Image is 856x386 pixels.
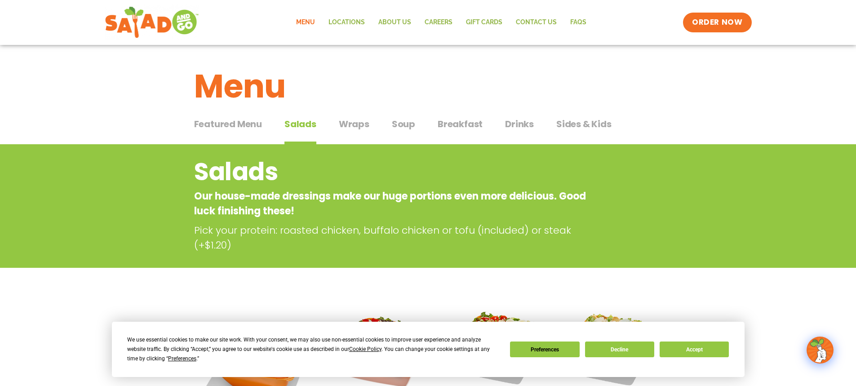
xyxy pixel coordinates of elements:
[563,12,593,33] a: FAQs
[194,62,662,111] h1: Menu
[194,114,662,145] div: Tabbed content
[556,117,612,131] span: Sides & Kids
[349,346,381,352] span: Cookie Policy
[692,17,742,28] span: ORDER NOW
[127,335,499,364] div: We use essential cookies to make our site work. With your consent, we may also use non-essential ...
[418,12,459,33] a: Careers
[510,342,579,357] button: Preferences
[194,189,590,218] p: Our house-made dressings make our huge portions even more delicious. Good luck finishing these!
[194,223,594,253] p: Pick your protein: roasted chicken, buffalo chicken or tofu (included) or steak (+$1.20)
[585,342,654,357] button: Decline
[322,12,372,33] a: Locations
[194,154,590,190] h2: Salads
[392,117,415,131] span: Soup
[683,13,751,32] a: ORDER NOW
[807,337,833,363] img: wpChatIcon
[284,117,316,131] span: Salads
[168,355,196,362] span: Preferences
[505,117,534,131] span: Drinks
[509,12,563,33] a: Contact Us
[112,322,745,377] div: Cookie Consent Prompt
[105,4,200,40] img: new-SAG-logo-768×292
[339,117,369,131] span: Wraps
[289,12,593,33] nav: Menu
[194,117,262,131] span: Featured Menu
[372,12,418,33] a: About Us
[438,117,483,131] span: Breakfast
[660,342,729,357] button: Accept
[289,12,322,33] a: Menu
[459,12,509,33] a: GIFT CARDS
